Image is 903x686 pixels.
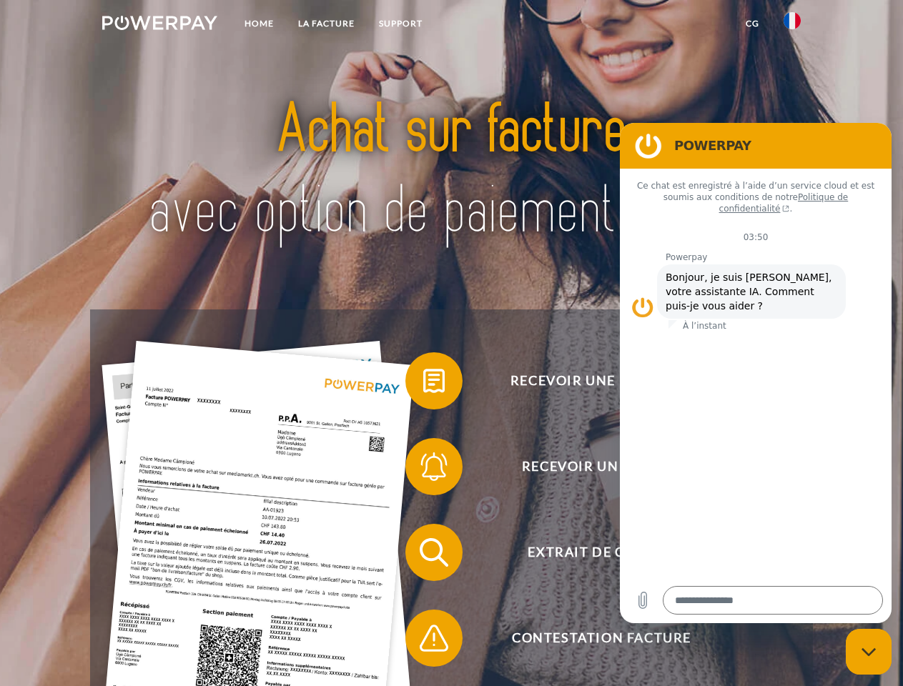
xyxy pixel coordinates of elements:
[405,352,777,409] button: Recevoir une facture ?
[416,535,452,570] img: qb_search.svg
[405,610,777,667] button: Contestation Facture
[426,524,776,581] span: Extrait de compte
[232,11,286,36] a: Home
[367,11,435,36] a: Support
[405,438,777,495] button: Recevoir un rappel?
[846,629,892,675] iframe: Bouton de lancement de la fenêtre de messagerie, conversation en cours
[416,620,452,656] img: qb_warning.svg
[734,11,771,36] a: CG
[426,610,776,667] span: Contestation Facture
[426,438,776,495] span: Recevoir un rappel?
[416,449,452,484] img: qb_bell.svg
[286,11,367,36] a: LA FACTURE
[784,12,801,29] img: fr
[416,363,452,399] img: qb_bill.svg
[426,352,776,409] span: Recevoir une facture ?
[137,69,766,274] img: title-powerpay_fr.svg
[405,524,777,581] button: Extrait de compte
[102,16,217,30] img: logo-powerpay-white.svg
[620,123,892,623] iframe: Fenêtre de messagerie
